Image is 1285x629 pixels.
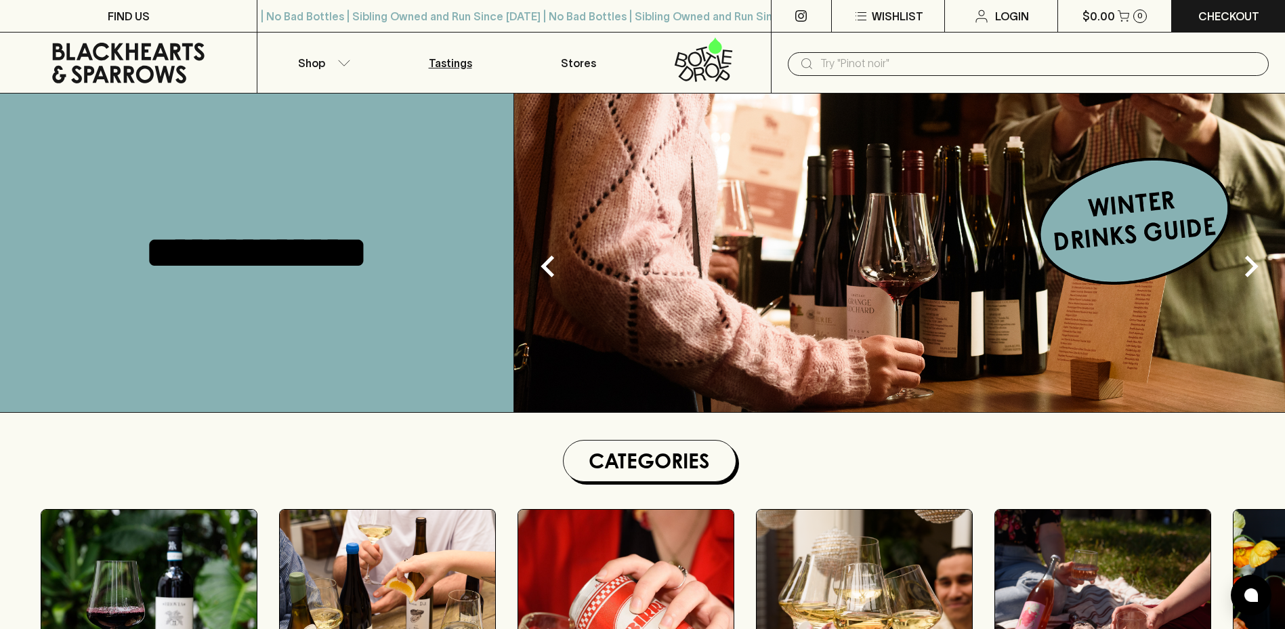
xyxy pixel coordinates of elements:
button: Next [1224,239,1278,293]
h1: Categories [569,446,730,476]
p: $0.00 [1082,8,1115,24]
img: bubble-icon [1244,588,1258,602]
input: Try "Pinot noir" [820,53,1258,75]
p: 0 [1137,12,1143,20]
button: Previous [521,239,575,293]
p: Stores [561,55,596,71]
p: Shop [298,55,325,71]
button: Shop [257,33,385,93]
p: Checkout [1198,8,1259,24]
a: Tastings [386,33,514,93]
p: Wishlist [872,8,923,24]
p: FIND US [108,8,150,24]
p: Login [995,8,1029,24]
img: optimise [514,94,1285,412]
a: Stores [514,33,642,93]
p: Tastings [429,55,472,71]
